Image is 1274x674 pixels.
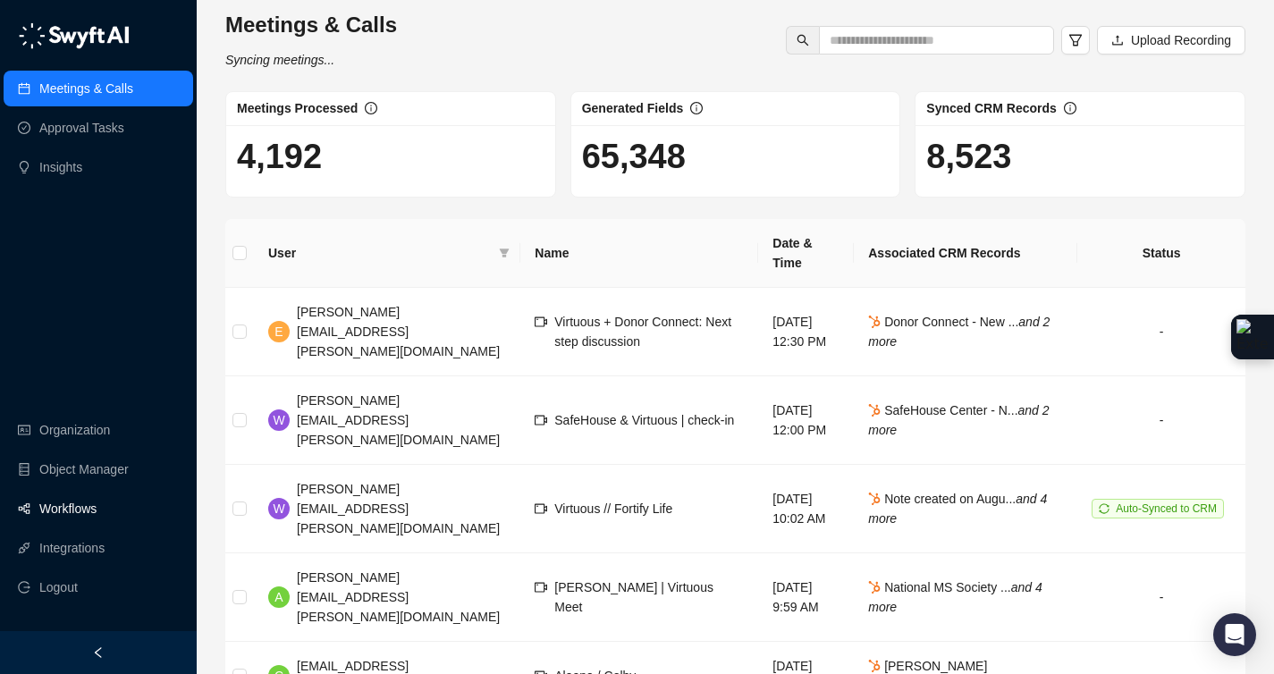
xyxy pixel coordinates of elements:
span: A [274,587,283,607]
h1: 65,348 [582,136,890,177]
span: Virtuous + Donor Connect: Next step discussion [554,315,731,349]
a: Insights [39,149,82,185]
span: filter [495,240,513,266]
span: [PERSON_NAME] | Virtuous Meet [554,580,713,614]
button: Upload Recording [1097,26,1245,55]
h1: 8,523 [926,136,1234,177]
td: [DATE] 12:00 PM [758,376,854,465]
span: [PERSON_NAME][EMAIL_ADDRESS][PERSON_NAME][DOMAIN_NAME] [297,305,500,358]
img: Extension Icon [1236,319,1269,355]
i: and 4 more [868,492,1047,526]
span: W [273,499,284,518]
span: [PERSON_NAME][EMAIL_ADDRESS][PERSON_NAME][DOMAIN_NAME] [297,570,500,624]
th: Associated CRM Records [854,219,1077,288]
i: and 4 more [868,580,1042,614]
a: Integrations [39,530,105,566]
span: SafeHouse Center - N... [868,403,1049,437]
div: Open Intercom Messenger [1213,613,1256,656]
a: Object Manager [39,451,129,487]
a: Workflows [39,491,97,527]
span: Logout [39,569,78,605]
th: Date & Time [758,219,854,288]
span: Auto-Synced to CRM [1116,502,1217,515]
td: - [1077,553,1245,642]
i: and 2 more [868,403,1049,437]
span: sync [1099,503,1109,514]
span: W [273,410,284,430]
td: [DATE] 9:59 AM [758,553,854,642]
span: video-camera [535,502,547,515]
span: Upload Recording [1131,30,1231,50]
span: E [274,322,283,341]
img: logo-05li4sbe.png [18,22,130,49]
td: [DATE] 12:30 PM [758,288,854,376]
span: SafeHouse & Virtuous | check-in [554,413,734,427]
span: [PERSON_NAME][EMAIL_ADDRESS][PERSON_NAME][DOMAIN_NAME] [297,482,500,535]
span: filter [1068,33,1083,47]
span: Virtuous // Fortify Life [554,501,672,516]
i: Syncing meetings... [225,53,334,67]
span: Generated Fields [582,101,684,115]
span: info-circle [690,102,703,114]
span: filter [499,248,510,258]
span: logout [18,581,30,594]
span: Synced CRM Records [926,101,1056,115]
span: National MS Society ... [868,580,1042,614]
h3: Meetings & Calls [225,11,397,39]
span: info-circle [1064,102,1076,114]
h1: 4,192 [237,136,544,177]
td: [DATE] 10:02 AM [758,465,854,553]
span: Meetings Processed [237,101,358,115]
a: Organization [39,412,110,448]
span: info-circle [365,102,377,114]
span: User [268,243,492,263]
span: [PERSON_NAME][EMAIL_ADDRESS][PERSON_NAME][DOMAIN_NAME] [297,393,500,447]
th: Name [520,219,758,288]
span: Donor Connect - New ... [868,315,1050,349]
a: Meetings & Calls [39,71,133,106]
span: upload [1111,34,1124,46]
th: Status [1077,219,1245,288]
span: left [92,646,105,659]
span: search [797,34,809,46]
span: video-camera [535,414,547,426]
i: and 2 more [868,315,1050,349]
td: - [1077,288,1245,376]
td: - [1077,376,1245,465]
span: video-camera [535,316,547,328]
a: Approval Tasks [39,110,124,146]
span: video-camera [535,581,547,594]
span: Note created on Augu... [868,492,1047,526]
